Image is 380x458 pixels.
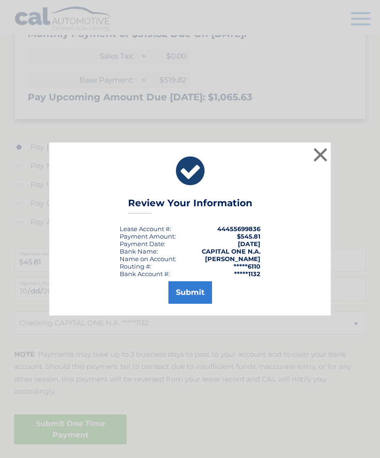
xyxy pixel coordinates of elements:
div: Name on Account: [120,255,176,263]
span: [DATE] [238,240,260,248]
div: Routing #: [120,263,152,270]
span: Payment Date [120,240,164,248]
div: Bank Name: [120,248,158,255]
strong: CAPITAL ONE N.A. [202,248,260,255]
strong: [PERSON_NAME] [205,255,260,263]
div: Lease Account #: [120,225,171,233]
strong: 44455699836 [217,225,260,233]
button: Submit [168,281,212,304]
button: × [311,145,330,164]
h3: Review Your Information [128,197,252,214]
div: Payment Amount: [120,233,176,240]
span: $545.81 [237,233,260,240]
div: Bank Account #: [120,270,170,278]
div: : [120,240,166,248]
